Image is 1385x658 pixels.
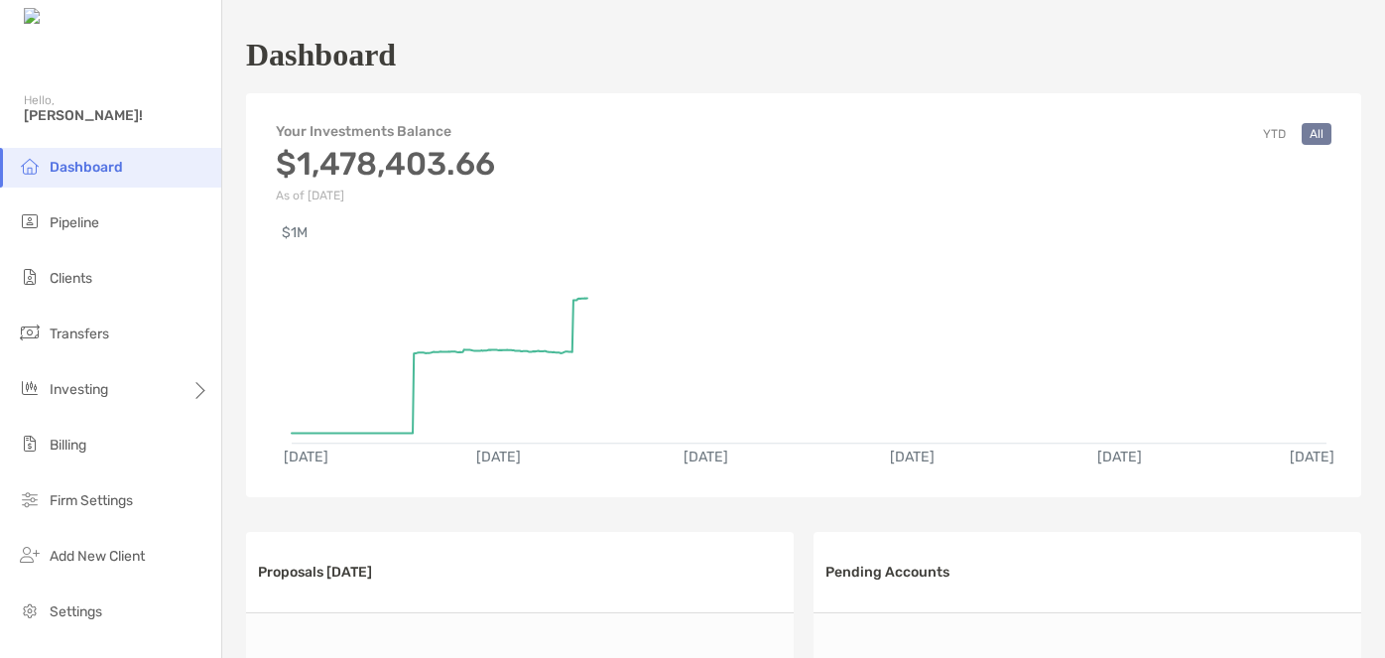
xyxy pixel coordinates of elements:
[276,145,495,183] h3: $1,478,403.66
[1255,123,1294,145] button: YTD
[1097,449,1142,465] text: [DATE]
[282,224,308,241] text: $1M
[18,598,42,622] img: settings icon
[18,265,42,289] img: clients icon
[18,209,42,233] img: pipeline icon
[50,214,99,231] span: Pipeline
[50,326,109,342] span: Transfers
[284,449,328,465] text: [DATE]
[18,432,42,456] img: billing icon
[890,449,935,465] text: [DATE]
[18,543,42,567] img: add_new_client icon
[50,603,102,620] span: Settings
[50,492,133,509] span: Firm Settings
[276,123,495,140] h4: Your Investments Balance
[24,8,108,27] img: Zoe Logo
[50,381,108,398] span: Investing
[1302,123,1331,145] button: All
[50,270,92,287] span: Clients
[50,159,123,176] span: Dashboard
[276,189,495,202] p: As of [DATE]
[18,376,42,400] img: investing icon
[258,564,372,581] h3: Proposals [DATE]
[50,437,86,454] span: Billing
[476,449,521,465] text: [DATE]
[246,37,396,73] h1: Dashboard
[18,321,42,344] img: transfers icon
[18,154,42,178] img: dashboard icon
[1290,449,1334,465] text: [DATE]
[825,564,949,581] h3: Pending Accounts
[684,449,728,465] text: [DATE]
[18,487,42,511] img: firm-settings icon
[50,548,145,565] span: Add New Client
[24,107,209,124] span: [PERSON_NAME]!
